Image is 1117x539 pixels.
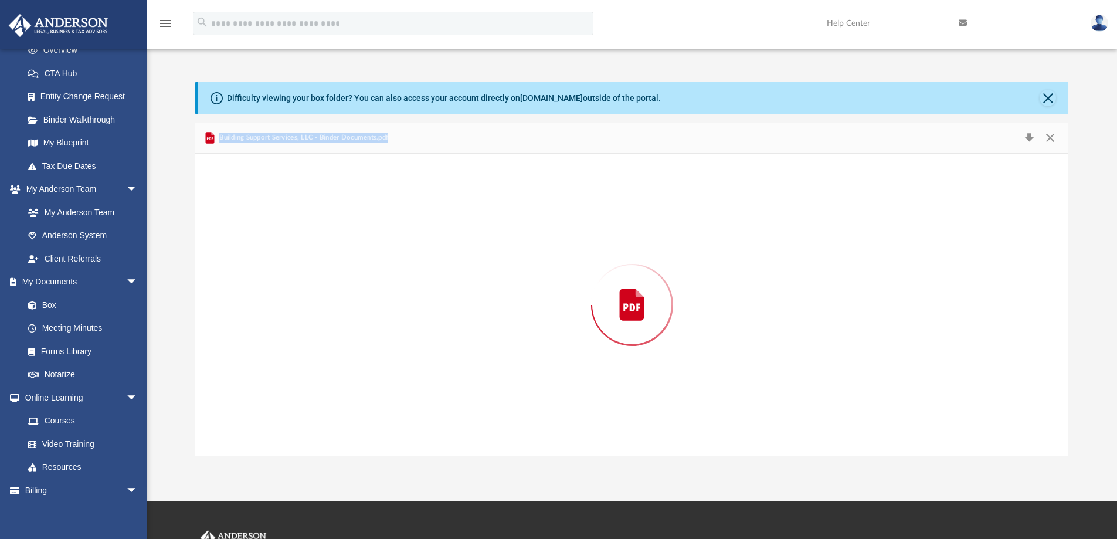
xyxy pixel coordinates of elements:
span: arrow_drop_down [126,386,150,410]
a: My Anderson Teamarrow_drop_down [8,178,150,201]
a: My Documentsarrow_drop_down [8,270,150,294]
span: arrow_drop_down [126,270,150,294]
a: Video Training [16,432,144,456]
a: Courses [16,409,150,433]
a: Forms Library [16,340,144,363]
div: Difficulty viewing your box folder? You can also access your account directly on outside of the p... [227,92,661,104]
a: My Anderson Team [16,201,144,224]
a: [DOMAIN_NAME] [520,93,583,103]
i: menu [158,16,172,30]
button: Close [1040,90,1056,106]
span: arrow_drop_down [126,178,150,202]
a: Binder Walkthrough [16,108,155,131]
a: Billingarrow_drop_down [8,479,155,502]
a: Tax Due Dates [16,154,155,178]
span: arrow_drop_down [126,479,150,503]
a: CTA Hub [16,62,155,85]
a: Meeting Minutes [16,317,150,340]
img: User Pic [1091,15,1108,32]
a: Resources [16,456,150,479]
i: search [196,16,209,29]
div: Preview [195,123,1069,456]
a: My Blueprint [16,131,150,155]
a: Box [16,293,144,317]
button: Download [1018,130,1040,146]
img: Anderson Advisors Platinum Portal [5,14,111,37]
button: Close [1040,130,1061,146]
a: Overview [16,39,155,62]
span: Building Support Services, LLC - Binder Documents.pdf [217,133,388,143]
a: menu [158,22,172,30]
a: Anderson System [16,224,150,248]
a: Client Referrals [16,247,150,270]
a: Online Learningarrow_drop_down [8,386,150,409]
a: Notarize [16,363,150,387]
a: Entity Change Request [16,85,155,109]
